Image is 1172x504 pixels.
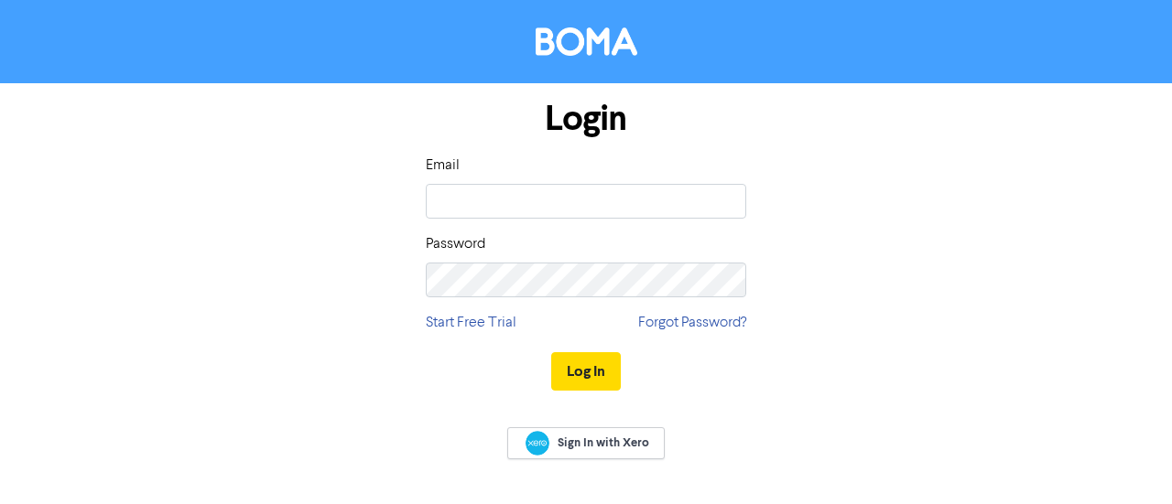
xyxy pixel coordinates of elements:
[536,27,637,56] img: BOMA Logo
[551,352,621,391] button: Log In
[426,312,516,334] a: Start Free Trial
[426,233,485,255] label: Password
[526,431,549,456] img: Xero logo
[507,427,665,459] a: Sign In with Xero
[426,155,460,177] label: Email
[558,434,649,451] span: Sign In with Xero
[638,312,746,334] a: Forgot Password?
[426,98,746,140] h1: Login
